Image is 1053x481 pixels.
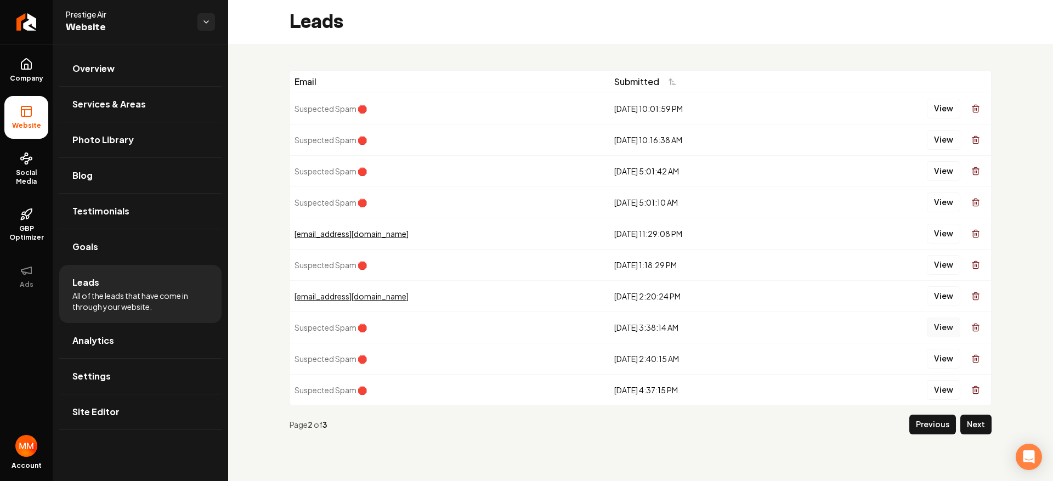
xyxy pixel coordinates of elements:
a: Blog [59,158,222,193]
span: Suspected Spam 🛑 [295,197,367,207]
span: Settings [72,370,111,383]
button: Previous [909,415,956,434]
div: [DATE] 1:18:29 PM [614,259,808,270]
button: View [927,224,960,244]
button: View [927,193,960,212]
span: Suspected Spam 🛑 [295,135,367,145]
span: Testimonials [72,205,129,218]
h2: Leads [290,11,343,33]
span: of [314,420,322,429]
button: View [927,286,960,306]
button: View [927,255,960,275]
span: Prestige Air [66,9,189,20]
div: [DATE] 11:29:08 PM [614,228,808,239]
div: [DATE] 2:20:24 PM [614,291,808,302]
a: Company [4,49,48,92]
a: Testimonials [59,194,222,229]
span: Overview [72,62,115,75]
span: Services & Areas [72,98,146,111]
a: Photo Library [59,122,222,157]
span: Website [66,20,189,35]
span: Company [5,74,48,83]
div: [DATE] 5:01:42 AM [614,166,808,177]
span: Suspected Spam 🛑 [295,260,367,270]
button: View [927,318,960,337]
button: View [927,99,960,118]
button: Open user button [15,435,37,457]
span: Website [8,121,46,130]
a: GBP Optimizer [4,199,48,251]
span: Page [290,420,308,429]
button: View [927,130,960,150]
span: Submitted [614,75,659,88]
div: [DATE] 3:38:14 AM [614,322,808,333]
button: Ads [4,255,48,298]
div: [DATE] 10:01:59 PM [614,103,808,114]
div: [DATE] 10:16:38 AM [614,134,808,145]
a: Site Editor [59,394,222,429]
span: Goals [72,240,98,253]
span: Ads [15,280,38,289]
a: Social Media [4,143,48,195]
a: Analytics [59,323,222,358]
button: View [927,380,960,400]
div: Email [295,75,605,88]
button: Next [960,415,992,434]
span: Social Media [4,168,48,186]
div: [EMAIL_ADDRESS][DOMAIN_NAME] [295,291,605,302]
button: Submitted [614,72,683,92]
span: GBP Optimizer [4,224,48,242]
span: Leads [72,276,99,289]
span: Blog [72,169,93,182]
span: Suspected Spam 🛑 [295,354,367,364]
a: Goals [59,229,222,264]
div: [DATE] 5:01:10 AM [614,197,808,208]
strong: 2 [308,420,314,429]
strong: 3 [322,420,327,429]
span: All of the leads that have come in through your website. [72,290,208,312]
a: Settings [59,359,222,394]
span: Site Editor [72,405,120,418]
div: [DATE] 4:37:15 PM [614,384,808,395]
span: Suspected Spam 🛑 [295,166,367,176]
img: Rebolt Logo [16,13,37,31]
button: View [927,349,960,369]
span: Suspected Spam 🛑 [295,104,367,114]
a: Overview [59,51,222,86]
div: [EMAIL_ADDRESS][DOMAIN_NAME] [295,228,605,239]
img: Matthew Meyer [15,435,37,457]
button: View [927,161,960,181]
div: Open Intercom Messenger [1016,444,1042,470]
div: [DATE] 2:40:15 AM [614,353,808,364]
span: Suspected Spam 🛑 [295,385,367,395]
span: Analytics [72,334,114,347]
span: Account [12,461,42,470]
span: Photo Library [72,133,134,146]
span: Suspected Spam 🛑 [295,322,367,332]
a: Services & Areas [59,87,222,122]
